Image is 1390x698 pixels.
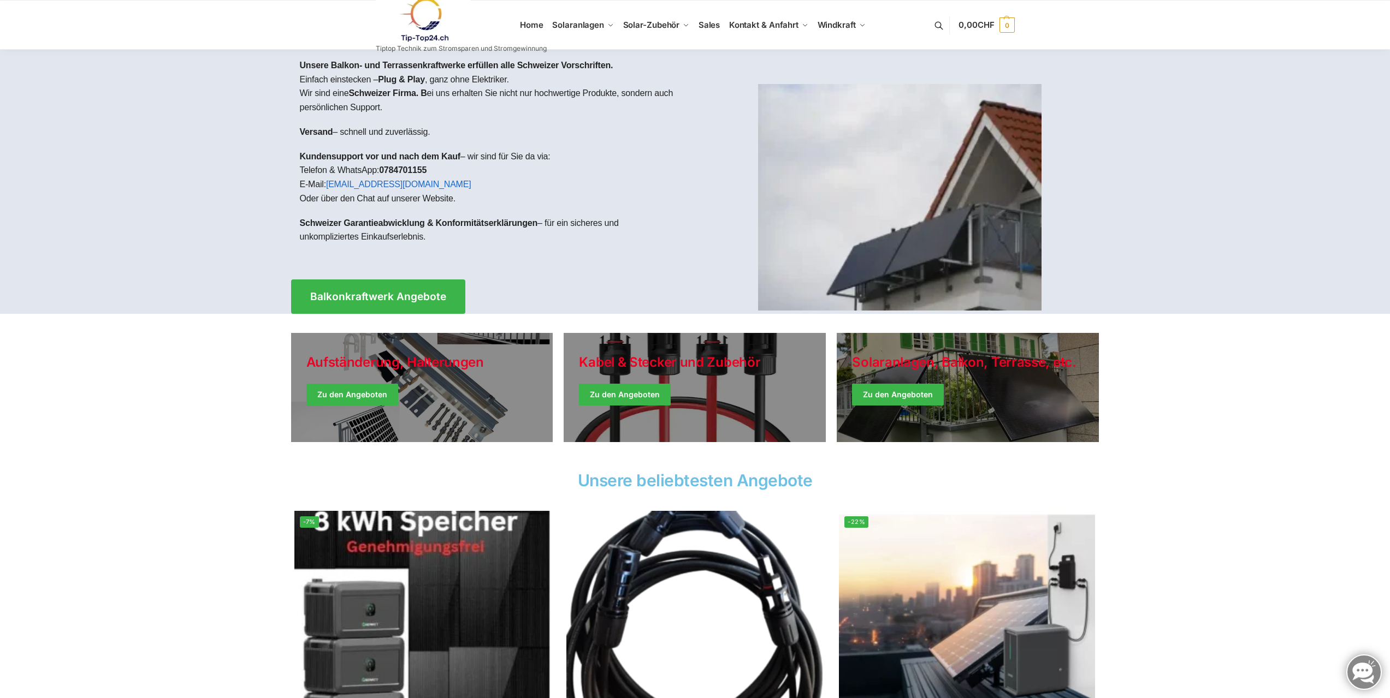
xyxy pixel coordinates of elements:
a: [EMAIL_ADDRESS][DOMAIN_NAME] [326,180,471,189]
strong: Schweizer Garantieabwicklung & Konformitätserklärungen [300,218,538,228]
a: Sales [694,1,724,50]
span: Sales [699,20,720,30]
strong: Schweizer Firma. B [348,88,427,98]
p: Wir sind eine ei uns erhalten Sie nicht nur hochwertige Produkte, sondern auch persönlichen Support. [300,86,687,114]
a: Solaranlagen [548,1,618,50]
span: Solaranlagen [552,20,604,30]
strong: Unsere Balkon- und Terrassenkraftwerke erfüllen alle Schweizer Vorschriften. [300,61,613,70]
a: Windkraft [813,1,870,50]
span: Windkraft [818,20,856,30]
p: Tiptop Technik zum Stromsparen und Stromgewinnung [376,45,547,52]
a: Balkonkraftwerk Angebote [291,279,465,314]
a: 0,00CHF 0 [959,9,1014,41]
h2: Unsere beliebtesten Angebote [291,472,1099,488]
a: Holiday Style [291,333,553,442]
p: – wir sind für Sie da via: Telefon & WhatsApp: E-Mail: Oder über den Chat auf unserer Website. [300,150,687,205]
strong: 0784701155 [379,165,427,175]
span: Solar-Zubehör [623,20,680,30]
a: Solar-Zubehör [618,1,694,50]
a: Winter Jackets [837,333,1099,442]
strong: Kundensupport vor und nach dem Kauf [300,152,460,161]
span: CHF [978,20,995,30]
p: – für ein sicheres und unkompliziertes Einkaufserlebnis. [300,216,687,244]
span: 0 [999,17,1015,33]
span: 0,00 [959,20,994,30]
strong: Versand [300,127,333,136]
p: – schnell und zuverlässig. [300,125,687,139]
div: Einfach einstecken – , ganz ohne Elektriker. [291,50,695,263]
span: Balkonkraftwerk Angebote [310,291,446,302]
strong: Plug & Play [378,75,425,84]
span: Kontakt & Anfahrt [729,20,798,30]
a: Kontakt & Anfahrt [724,1,813,50]
a: Holiday Style [564,333,826,442]
img: Home 1 [758,84,1042,311]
